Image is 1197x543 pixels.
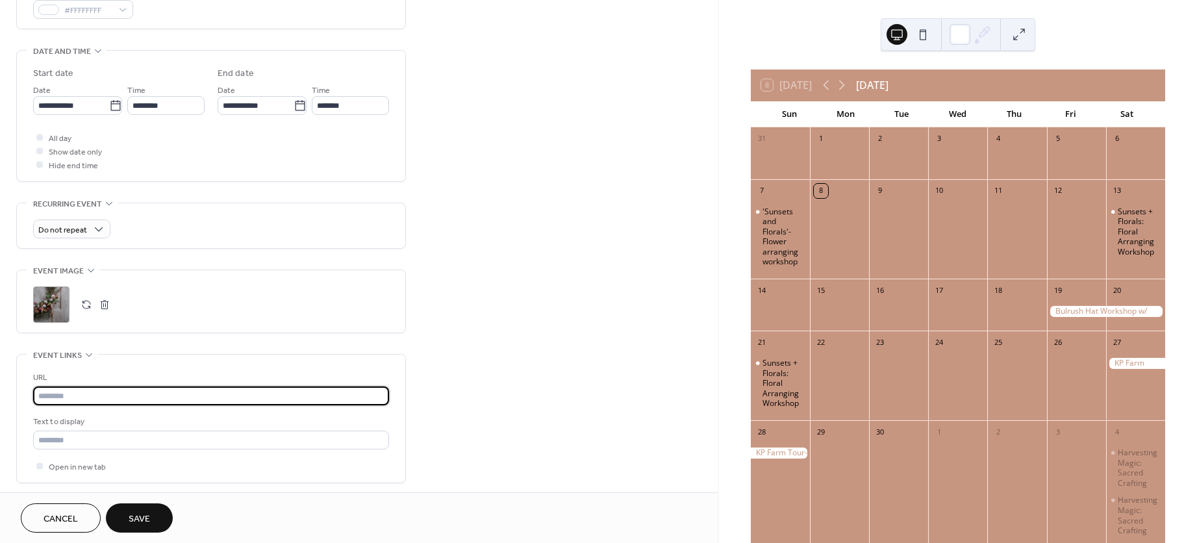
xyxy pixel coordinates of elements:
div: 22 [814,335,828,349]
div: ; [33,286,69,323]
div: 12 [1051,184,1065,198]
div: URL [33,371,386,385]
div: 26 [1051,335,1065,349]
div: 16 [873,283,887,297]
span: All day [49,132,71,145]
div: 'Sunsets and Florals'- Flower arranging workshop [762,207,805,268]
div: 31 [755,132,769,146]
div: 7 [755,184,769,198]
div: 19 [1051,283,1065,297]
div: 5 [1051,132,1065,146]
div: End date [218,67,254,81]
div: Sunsets + Florals: Floral Arranging Workshop [1118,207,1160,257]
div: Sunsets + Florals: Floral Arranging Workshop [751,358,810,409]
div: 3 [1051,425,1065,439]
div: Thu [986,101,1042,127]
div: Harvesting Magic: Sacred Crafting [1118,495,1160,535]
div: 4 [1110,425,1124,439]
div: 14 [755,283,769,297]
div: KP Farm Tour- sept 27-28 [1106,358,1165,369]
div: 9 [873,184,887,198]
span: Event image [33,264,84,278]
div: 23 [873,335,887,349]
div: 28 [755,425,769,439]
div: Start date [33,67,73,81]
div: 6 [1110,132,1124,146]
div: Sun [761,101,818,127]
div: Sat [1098,101,1155,127]
div: 24 [932,335,946,349]
div: 17 [932,283,946,297]
div: Tue [874,101,930,127]
div: Sunsets + Florals: Floral Arranging Workshop [762,358,805,409]
span: Show date only [49,145,102,159]
div: 15 [814,283,828,297]
span: Save [129,512,150,526]
span: Date [33,84,51,97]
button: Save [106,503,173,533]
div: 29 [814,425,828,439]
div: [DATE] [856,77,888,93]
div: 1 [932,425,946,439]
div: 11 [991,184,1005,198]
span: Do not repeat [38,223,87,238]
div: 1 [814,132,828,146]
div: 'Sunsets and Florals'- Flower arranging workshop [751,207,810,268]
div: 2 [991,425,1005,439]
div: 10 [932,184,946,198]
div: 20 [1110,283,1124,297]
div: 18 [991,283,1005,297]
div: Text to display [33,415,386,429]
span: Event links [33,349,82,362]
div: Wed [930,101,987,127]
div: 3 [932,132,946,146]
div: 8 [814,184,828,198]
div: 27 [1110,335,1124,349]
div: Harvesting Magic: Sacred Crafting [1106,448,1165,488]
div: Fri [1042,101,1099,127]
div: 25 [991,335,1005,349]
span: Cancel [44,512,78,526]
div: Bulrush Hat Workshop w/ Maria [1047,306,1165,317]
div: 2 [873,132,887,146]
span: Open in new tab [49,461,106,474]
span: Time [312,84,330,97]
span: #FFFFFFFF [64,4,112,18]
div: 30 [873,425,887,439]
div: 13 [1110,184,1124,198]
div: Sunsets + Florals: Floral Arranging Workshop [1106,207,1165,257]
span: Date and time [33,45,91,58]
div: Harvesting Magic: Sacred Crafting [1106,495,1165,535]
div: 21 [755,335,769,349]
span: Recurring event [33,197,102,211]
button: Cancel [21,503,101,533]
div: Mon [817,101,874,127]
div: 4 [991,132,1005,146]
div: KP Farm Tour- sept 27-28 [751,448,810,459]
span: Time [127,84,145,97]
span: Date [218,84,235,97]
span: Hide end time [49,159,98,173]
div: Harvesting Magic: Sacred Crafting [1118,448,1160,488]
